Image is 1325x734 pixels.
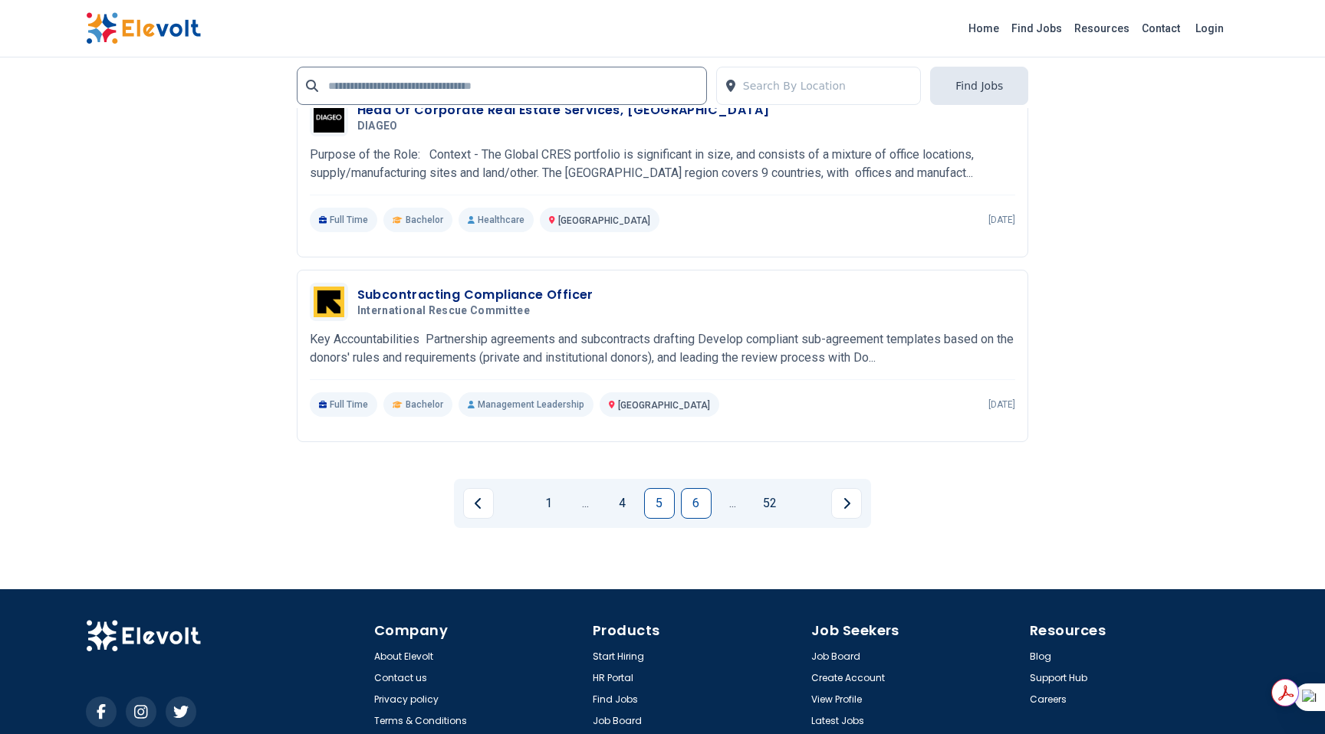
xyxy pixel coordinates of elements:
a: Page 5 is your current page [644,488,675,519]
a: Resources [1068,16,1136,41]
a: Page 1 [534,488,564,519]
a: Home [962,16,1005,41]
a: View Profile [811,693,862,706]
p: Management Leadership [459,392,593,417]
a: About Elevolt [374,650,433,663]
span: [GEOGRAPHIC_DATA] [558,215,650,226]
img: Elevolt [86,620,201,652]
a: Jump backward [570,488,601,519]
span: DIAGEO [357,120,398,133]
a: Start Hiring [593,650,644,663]
p: Purpose of the Role: Context - The Global CRES portfolio is significant in size, and consists of ... [310,146,1016,182]
a: Blog [1030,650,1051,663]
a: Page 4 [607,488,638,519]
p: [DATE] [988,398,1015,411]
a: Job Board [811,650,860,663]
a: HR Portal [593,672,633,684]
a: Page 52 [755,488,785,519]
p: Full Time [310,208,378,232]
a: Login [1186,13,1233,44]
a: Careers [1030,693,1067,706]
h3: Subcontracting Compliance Officer [357,286,593,304]
p: Healthcare [459,208,534,232]
p: Key Accountabilities Partnership agreements and subcontracts drafting Develop compliant sub-agree... [310,330,1016,367]
a: Jump forward [718,488,748,519]
span: Bachelor [406,398,443,411]
a: Job Board [593,715,642,727]
a: Terms & Conditions [374,715,467,727]
span: [GEOGRAPHIC_DATA] [618,400,710,411]
ul: Pagination [463,488,862,519]
img: Elevolt [86,12,201,44]
iframe: Chat Widget [1248,660,1325,734]
a: Find Jobs [593,693,638,706]
p: [DATE] [988,214,1015,226]
a: Find Jobs [1005,16,1068,41]
span: Bachelor [406,214,443,226]
h4: Job Seekers [811,620,1021,641]
a: Page 6 [681,488,712,519]
img: International Rescue Committee [314,287,344,317]
p: Full Time [310,392,378,417]
span: International Rescue Committee [357,304,531,318]
a: Latest Jobs [811,715,864,727]
a: Support Hub [1030,672,1087,684]
a: Previous page [463,488,494,519]
a: Next page [831,488,862,519]
a: Create Account [811,672,885,684]
a: Privacy policy [374,693,439,706]
a: Contact us [374,672,427,684]
h4: Company [374,620,584,641]
img: DIAGEO [314,102,344,133]
h4: Resources [1030,620,1239,641]
iframe: Advertisement [86,31,278,491]
h4: Products [593,620,802,641]
a: DIAGEOHead Of Corporate Real Estate Services, [GEOGRAPHIC_DATA]DIAGEOPurpose of the Role: Context... [310,98,1016,232]
h3: Head Of Corporate Real Estate Services, [GEOGRAPHIC_DATA] [357,101,770,120]
button: Find Jobs [930,67,1028,105]
a: International Rescue CommitteeSubcontracting Compliance OfficerInternational Rescue CommitteeKey ... [310,283,1016,417]
iframe: Advertisement [1047,19,1239,479]
a: Contact [1136,16,1186,41]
